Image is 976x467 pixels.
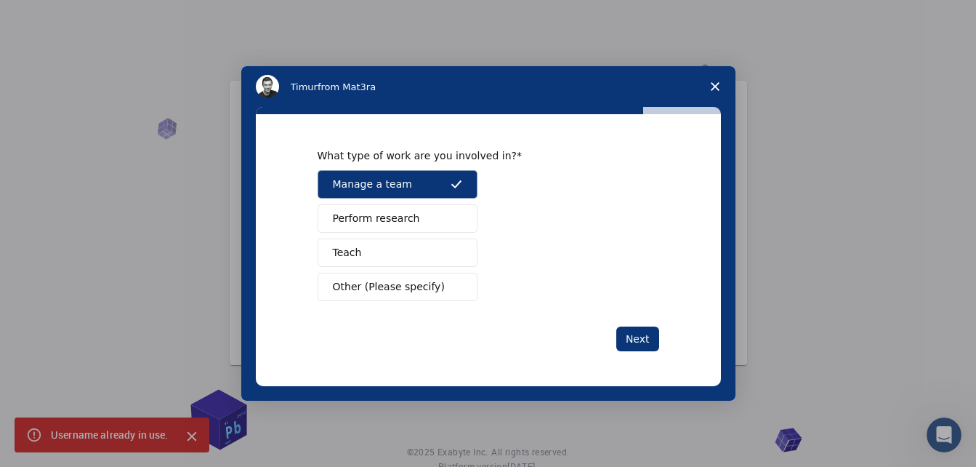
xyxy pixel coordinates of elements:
[318,170,477,199] button: Manage a team
[695,66,735,107] span: Close survey
[291,81,318,92] span: Timur
[333,211,420,226] span: Perform research
[318,239,477,267] button: Teach
[256,75,279,98] img: Profile image for Timur
[333,177,412,192] span: Manage a team
[616,327,659,351] button: Next
[333,279,445,295] span: Other (Please specify)
[318,204,477,233] button: Perform research
[318,81,376,92] span: from Mat3ra
[318,273,477,301] button: Other (Please specify)
[333,245,362,260] span: Teach
[29,10,81,23] span: Support
[318,149,637,162] div: What type of work are you involved in?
